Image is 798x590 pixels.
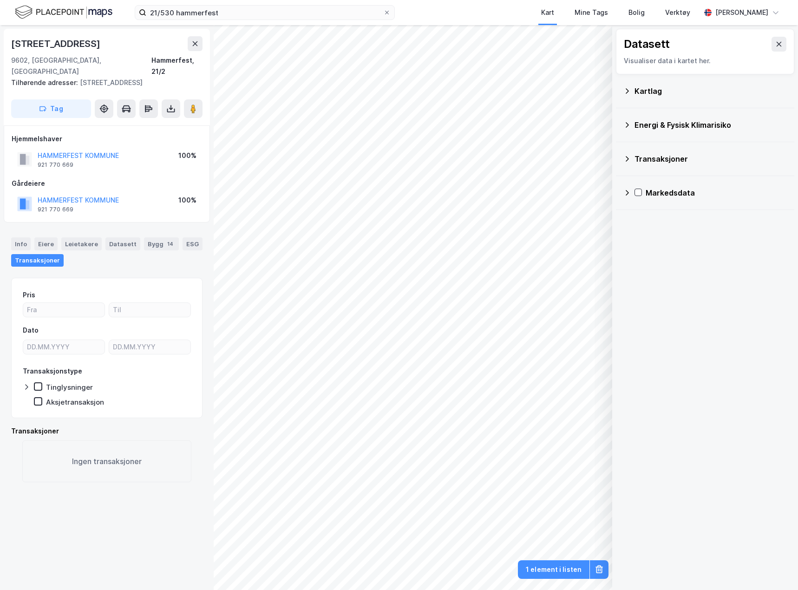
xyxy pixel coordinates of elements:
[109,340,190,354] input: DD.MM.YYYY
[15,4,112,20] img: logo.f888ab2527a4732fd821a326f86c7f29.svg
[178,195,196,206] div: 100%
[11,254,64,266] div: Transaksjoner
[23,325,39,336] div: Dato
[11,99,91,118] button: Tag
[23,340,105,354] input: DD.MM.YYYY
[11,426,203,437] div: Transaksjoner
[11,77,195,88] div: [STREET_ADDRESS]
[109,303,190,317] input: Til
[144,237,179,250] div: Bygg
[11,55,151,77] div: 9602, [GEOGRAPHIC_DATA], [GEOGRAPHIC_DATA]
[183,237,203,250] div: ESG
[178,150,196,161] div: 100%
[575,7,608,18] div: Mine Tags
[518,560,589,579] button: 1 element i listen
[665,7,690,18] div: Verktøy
[22,440,191,482] div: Ingen transaksjoner
[11,237,31,250] div: Info
[634,153,787,164] div: Transaksjoner
[46,383,93,392] div: Tinglysninger
[624,37,670,52] div: Datasett
[105,237,140,250] div: Datasett
[634,85,787,97] div: Kartlag
[151,55,203,77] div: Hammerfest, 21/2
[165,239,175,249] div: 14
[23,366,82,377] div: Transaksjonstype
[646,187,787,198] div: Markedsdata
[752,545,798,590] div: Kontrollprogram for chat
[61,237,102,250] div: Leietakere
[12,133,202,144] div: Hjemmelshaver
[12,178,202,189] div: Gårdeiere
[146,6,383,20] input: Søk på adresse, matrikkel, gårdeiere, leietakere eller personer
[628,7,645,18] div: Bolig
[34,237,58,250] div: Eiere
[11,79,80,86] span: Tilhørende adresser:
[715,7,768,18] div: [PERSON_NAME]
[23,289,35,301] div: Pris
[38,206,73,213] div: 921 770 669
[46,398,104,406] div: Aksjetransaksjon
[38,161,73,169] div: 921 770 669
[752,545,798,590] iframe: Chat Widget
[541,7,554,18] div: Kart
[11,36,102,51] div: [STREET_ADDRESS]
[634,119,787,131] div: Energi & Fysisk Klimarisiko
[23,303,105,317] input: Fra
[624,55,786,66] div: Visualiser data i kartet her.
